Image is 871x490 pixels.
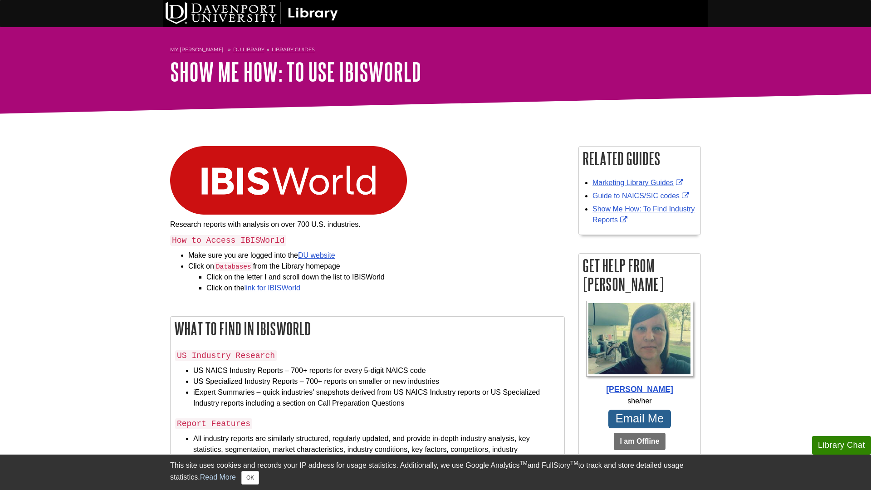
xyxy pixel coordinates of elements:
[272,46,315,53] a: Library Guides
[170,46,224,54] a: My [PERSON_NAME]
[170,235,286,246] code: How to Access IBISWorld
[193,365,560,376] li: US NAICS Industry Reports – 700+ reports for every 5-digit NAICS code
[583,301,696,396] a: Profile Photo [PERSON_NAME]
[608,410,670,428] a: Email Me
[193,433,560,466] li: All industry reports are similarly structured, regularly updated, and provide in-depth industry a...
[170,58,421,86] a: Show Me How: To Use IBISWorld
[166,2,338,24] img: DU Library
[214,262,253,271] code: Databases
[570,460,578,466] sup: TM
[170,219,565,230] p: Research reports with analysis on over 700 U.S. industries.
[193,387,560,409] li: iExpert Summaries – quick industries' snapshots derived from US NAICS Industry reports or US Spec...
[592,205,695,224] a: Link opens in new window
[188,261,565,294] li: Click on from the Library homepage
[170,460,701,485] div: This site uses cookies and records your IP address for usage statistics. Additionally, we use Goo...
[620,437,659,445] b: I am Offline
[592,192,691,200] a: Link opens in new window
[188,250,565,261] li: Make sure you are logged into the
[579,254,700,296] h2: Get Help From [PERSON_NAME]
[583,396,696,407] div: she/her
[812,436,871,455] button: Library Chat
[200,473,236,481] a: Read More
[193,376,560,387] li: US Specialized Industry Reports – 700+ reports on smaller or new industries
[206,283,565,294] li: Click on the
[592,179,685,186] a: Link opens in new window
[171,317,564,341] h2: What to Find in IBISWorld
[170,146,407,215] img: ibisworld logo
[583,383,696,395] div: [PERSON_NAME]
[579,147,700,171] h2: Related Guides
[614,433,665,450] button: I am Offline
[298,251,335,259] a: DU website
[245,284,300,292] a: link for IBISWorld
[175,350,277,361] code: US Industry Research
[519,460,527,466] sup: TM
[170,44,701,58] nav: breadcrumb
[175,418,252,429] code: Report Features
[233,46,264,53] a: DU Library
[206,272,565,283] li: Click on the letter I and scroll down the list to IBISWorld
[241,471,259,485] button: Close
[586,301,693,377] img: Profile Photo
